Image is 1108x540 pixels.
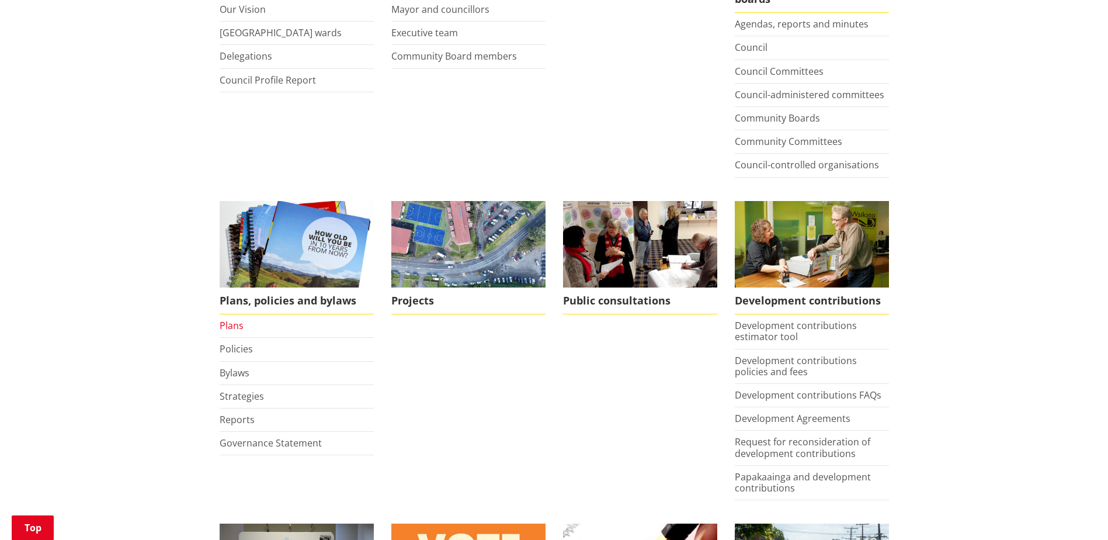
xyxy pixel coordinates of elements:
[735,319,857,343] a: Development contributions estimator tool
[391,26,458,39] a: Executive team
[220,413,255,426] a: Reports
[735,435,870,459] a: Request for reconsideration of development contributions
[735,470,871,494] a: Papakaainga and development contributions
[391,201,546,315] a: Projects
[735,201,889,288] img: Fees
[220,26,342,39] a: [GEOGRAPHIC_DATA] wards
[220,3,266,16] a: Our Vision
[735,41,767,54] a: Council
[220,319,244,332] a: Plans
[563,288,717,314] span: Public consultations
[220,201,374,288] img: Long Term Plan
[220,201,374,315] a: We produce a number of plans, policies and bylaws including the Long Term Plan Plans, policies an...
[220,50,272,63] a: Delegations
[563,201,717,315] a: public-consultations Public consultations
[735,288,889,314] span: Development contributions
[735,389,881,401] a: Development contributions FAQs
[735,158,879,171] a: Council-controlled organisations
[735,18,869,30] a: Agendas, reports and minutes
[391,201,546,288] img: DJI_0336
[220,390,264,403] a: Strategies
[735,88,884,101] a: Council-administered committees
[12,515,54,540] a: Top
[735,135,842,148] a: Community Committees
[220,288,374,314] span: Plans, policies and bylaws
[735,201,889,315] a: FInd out more about fees and fines here Development contributions
[220,366,249,379] a: Bylaws
[1054,491,1096,533] iframe: Messenger Launcher
[563,201,717,288] img: public-consultations
[220,74,316,86] a: Council Profile Report
[220,437,322,449] a: Governance Statement
[735,354,857,378] a: Development contributions policies and fees
[735,412,850,425] a: Development Agreements
[391,288,546,314] span: Projects
[391,50,517,63] a: Community Board members
[391,3,489,16] a: Mayor and councillors
[735,112,820,124] a: Community Boards
[220,342,253,355] a: Policies
[735,65,824,78] a: Council Committees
